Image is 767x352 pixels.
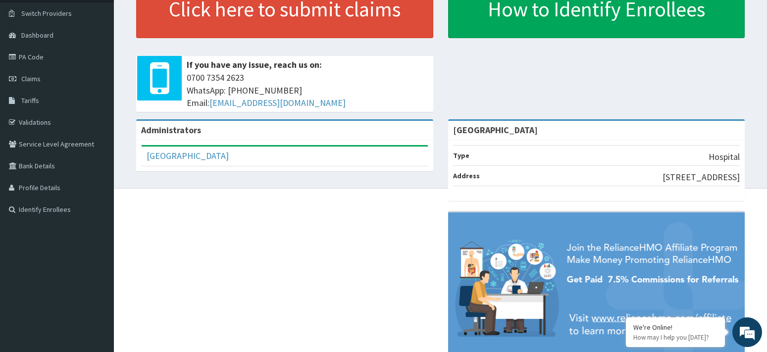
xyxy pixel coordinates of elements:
[147,150,229,161] a: [GEOGRAPHIC_DATA]
[453,171,480,180] b: Address
[187,71,428,109] span: 0700 7354 2623 WhatsApp: [PHONE_NUMBER] Email:
[21,9,72,18] span: Switch Providers
[57,110,137,210] span: We're online!
[21,31,53,40] span: Dashboard
[21,96,39,105] span: Tariffs
[709,151,740,163] p: Hospital
[663,171,740,184] p: [STREET_ADDRESS]
[18,50,40,74] img: d_794563401_company_1708531726252_794563401
[633,323,717,332] div: We're Online!
[21,74,41,83] span: Claims
[209,97,346,108] a: [EMAIL_ADDRESS][DOMAIN_NAME]
[187,59,322,70] b: If you have any issue, reach us on:
[141,124,201,136] b: Administrators
[453,151,469,160] b: Type
[51,55,166,68] div: Chat with us now
[5,241,189,276] textarea: Type your message and hit 'Enter'
[162,5,186,29] div: Minimize live chat window
[633,333,717,342] p: How may I help you today?
[453,124,538,136] strong: [GEOGRAPHIC_DATA]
